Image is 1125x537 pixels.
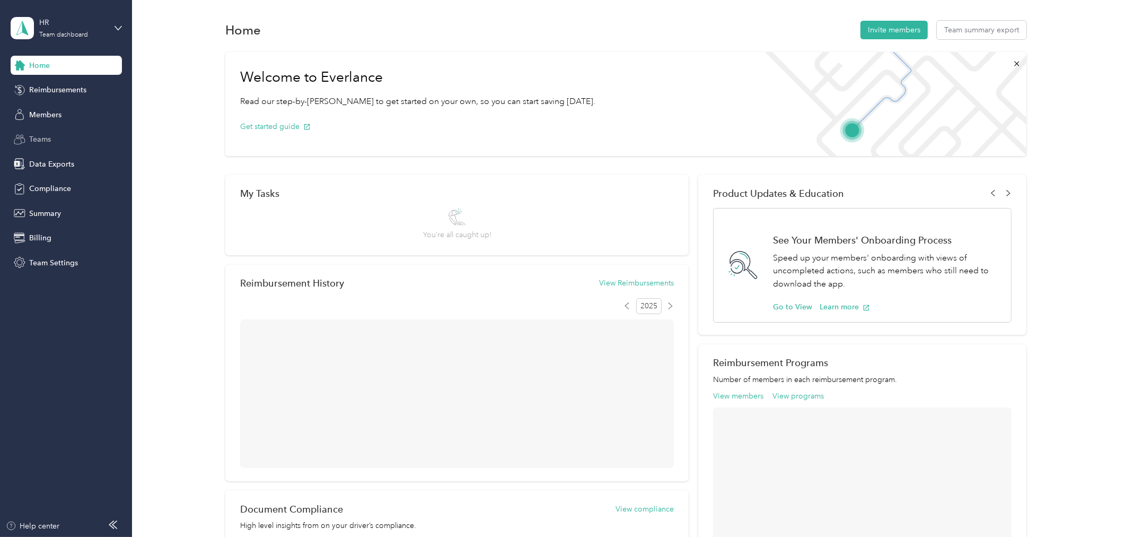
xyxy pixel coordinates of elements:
p: Number of members in each reimbursement program. [713,374,1012,385]
span: You’re all caught up! [423,229,491,240]
p: High level insights from on your driver’s compliance. [240,520,674,531]
button: View programs [772,391,824,402]
button: Get started guide [240,121,311,132]
div: Team dashboard [39,32,88,38]
div: My Tasks [240,188,674,199]
span: 2025 [636,298,662,314]
span: Compliance [29,183,71,194]
h1: Welcome to Everlance [240,69,595,86]
span: Team Settings [29,257,78,268]
button: Help center [6,521,60,532]
span: Data Exports [29,159,74,170]
div: HR [39,17,106,28]
button: Invite members [860,21,928,39]
span: Summary [29,208,61,219]
h2: Reimbursement History [240,278,344,289]
h2: Reimbursement Programs [713,357,1012,368]
button: Team summary export [937,21,1026,39]
span: Home [29,60,50,71]
button: View Reimbursements [599,278,674,289]
span: Teams [29,134,51,145]
span: Billing [29,232,51,244]
button: Go to View [773,301,812,313]
span: Product Updates & Education [713,188,844,199]
iframe: Everlance-gr Chat Button Frame [1066,478,1125,537]
p: Speed up your members' onboarding with views of uncompleted actions, such as members who still ne... [773,252,1000,291]
p: Read our step-by-[PERSON_NAME] to get started on your own, so you can start saving [DATE]. [240,95,595,108]
button: View members [713,391,763,402]
button: View compliance [616,504,674,515]
img: Welcome to everlance [754,52,1026,156]
button: Learn more [820,301,870,313]
h1: Home [225,24,261,36]
h2: Document Compliance [240,504,343,515]
span: Reimbursements [29,84,86,96]
h1: See Your Members' Onboarding Process [773,235,1000,246]
span: Members [29,109,61,120]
